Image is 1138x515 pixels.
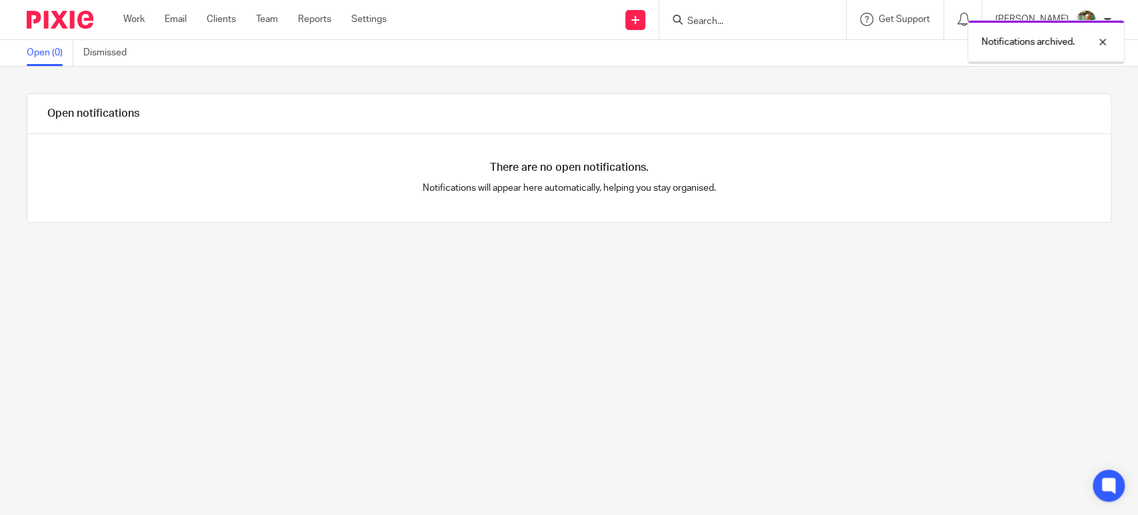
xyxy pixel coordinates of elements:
[1075,9,1097,31] img: Photo2.jpg
[298,13,331,26] a: Reports
[27,11,93,29] img: Pixie
[490,161,649,175] h4: There are no open notifications.
[207,13,236,26] a: Clients
[298,181,840,195] p: Notifications will appear here automatically, helping you stay organised.
[351,13,387,26] a: Settings
[83,40,137,66] a: Dismissed
[256,13,278,26] a: Team
[123,13,145,26] a: Work
[47,107,139,121] h1: Open notifications
[981,35,1075,49] p: Notifications archived.
[27,40,73,66] a: Open (0)
[165,13,187,26] a: Email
